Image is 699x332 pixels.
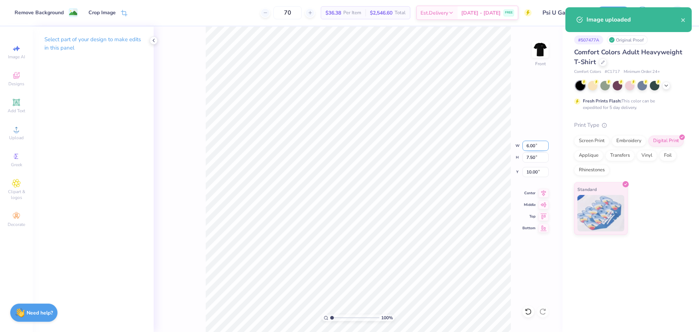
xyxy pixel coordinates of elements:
span: Total [395,9,406,17]
span: $2,546.60 [370,9,392,17]
div: Transfers [605,150,635,161]
div: Vinyl [637,150,657,161]
div: # 507477A [574,35,603,44]
img: Standard [577,195,624,231]
span: Decorate [8,222,25,227]
span: Standard [577,185,597,193]
span: Clipart & logos [4,189,29,200]
span: # C1717 [605,69,620,75]
strong: Need help? [27,309,53,316]
button: close [681,15,686,24]
span: FREE [505,10,513,15]
span: Est. Delivery [420,9,448,17]
span: Center [522,191,536,196]
span: Greek [11,162,22,168]
div: Embroidery [612,136,646,147]
input: – – [273,6,302,19]
span: Per Item [343,9,361,17]
div: This color can be expedited for 5 day delivery. [583,98,672,111]
div: Original Proof [607,35,648,44]
div: Digital Print [648,136,684,147]
div: Rhinestones [574,165,609,176]
span: Middle [522,202,536,207]
span: 100 % [381,315,393,321]
span: Image AI [8,54,25,60]
div: Crop Image [88,9,116,16]
span: [DATE] - [DATE] [461,9,501,17]
span: Upload [9,135,24,141]
span: Bottom [522,226,536,231]
div: Screen Print [574,136,609,147]
span: $36.38 [325,9,341,17]
span: Top [522,214,536,219]
img: Front [533,42,548,57]
span: Add Text [8,108,25,114]
p: Select part of your design to make edits in this panel [44,35,142,52]
strong: Fresh Prints Flash: [583,98,621,104]
div: Remove Background [15,9,64,16]
span: Minimum Order: 24 + [624,69,660,75]
span: Comfort Colors Adult Heavyweight T-Shirt [574,48,682,66]
div: Front [535,60,546,67]
div: Image uploaded [587,15,681,24]
span: Comfort Colors [574,69,601,75]
input: Untitled Design [537,5,591,20]
div: Applique [574,150,603,161]
span: Designs [8,81,24,87]
div: Print Type [574,121,684,129]
div: Foil [659,150,676,161]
